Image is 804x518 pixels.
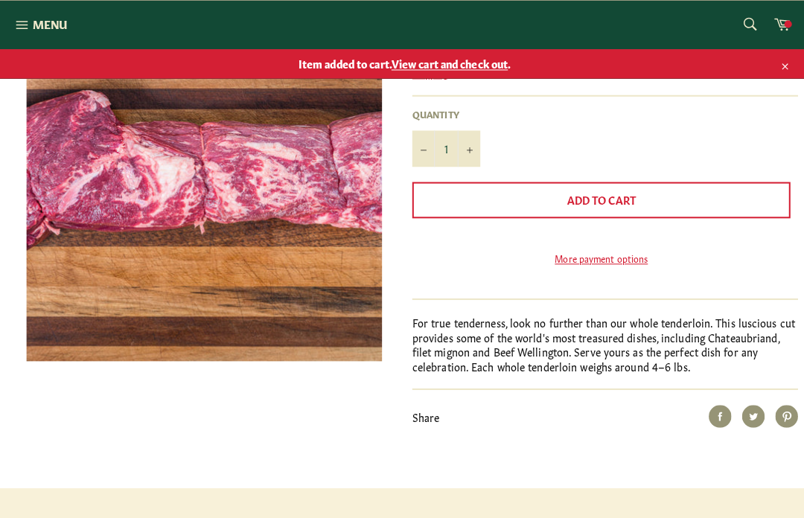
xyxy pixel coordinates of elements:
[409,129,432,164] button: Reduce item quantity by one
[36,16,70,31] span: Menu
[562,189,630,204] span: Add to Cart
[409,65,789,79] div: calculated at checkout.
[30,6,380,356] img: Whole Tenderloin
[409,310,789,368] p: For true tenderness, look no further than our whole tenderloin. This luscious cut provides some o...
[409,249,782,261] a: More payment options
[409,106,476,119] label: Quantity
[389,55,504,70] span: View cart and check out
[409,179,782,215] button: Add to Cart
[409,403,436,418] span: Share
[454,129,476,164] button: Increase item quantity by one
